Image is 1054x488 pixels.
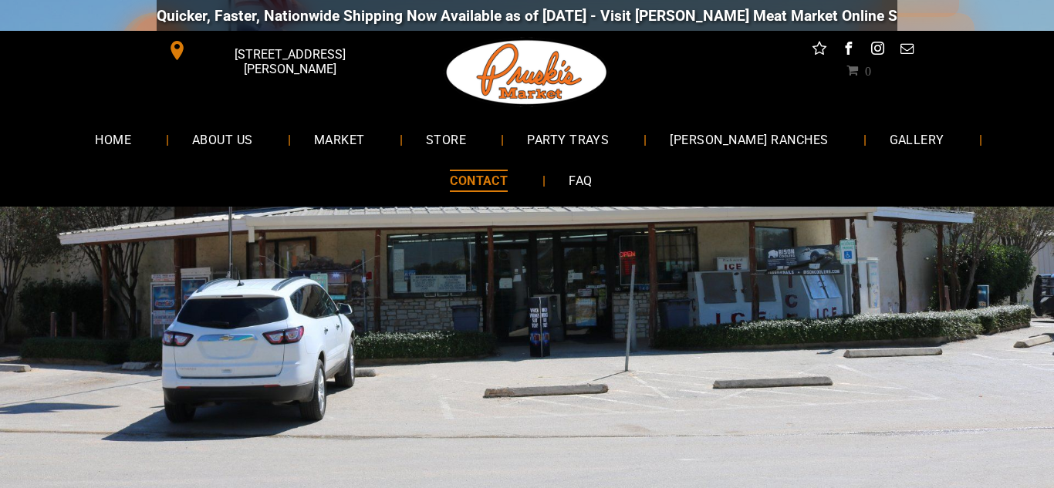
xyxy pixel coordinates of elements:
a: HOME [72,119,154,160]
span: 0 [865,64,871,76]
a: MARKET [291,119,388,160]
a: instagram [868,39,888,62]
a: GALLERY [867,119,968,160]
a: Social network [809,39,829,62]
a: STORE [403,119,489,160]
a: CONTACT [427,160,531,201]
a: email [897,39,917,62]
a: [STREET_ADDRESS][PERSON_NAME] [157,39,393,62]
a: [PERSON_NAME] RANCHES [647,119,851,160]
span: [STREET_ADDRESS][PERSON_NAME] [191,39,390,84]
img: Pruski-s+Market+HQ+Logo2-259w.png [444,31,610,114]
a: FAQ [546,160,615,201]
a: PARTY TRAYS [504,119,632,160]
a: ABOUT US [169,119,276,160]
a: facebook [839,39,859,62]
